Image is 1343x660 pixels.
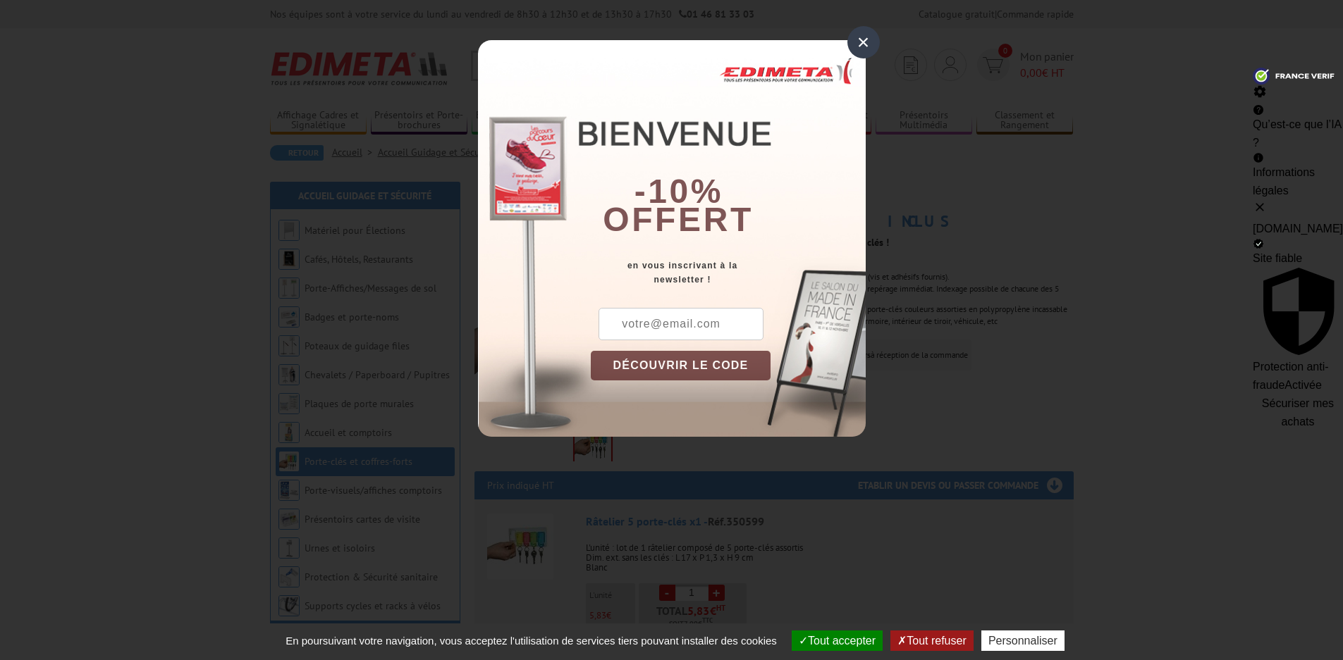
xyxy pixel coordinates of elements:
button: DÉCOUVRIR LE CODE [591,351,771,380]
div: × [847,26,880,58]
b: -10% [634,173,723,210]
button: Tout refuser [890,630,973,651]
input: votre@email.com [599,308,764,340]
button: Personnaliser (fenêtre modale) [981,630,1065,651]
div: en vous inscrivant à la newsletter ! [591,259,866,287]
button: Tout accepter [792,630,883,651]
span: En poursuivant votre navigation, vous acceptez l'utilisation de services tiers pouvant installer ... [278,635,784,647]
font: offert [603,201,754,238]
